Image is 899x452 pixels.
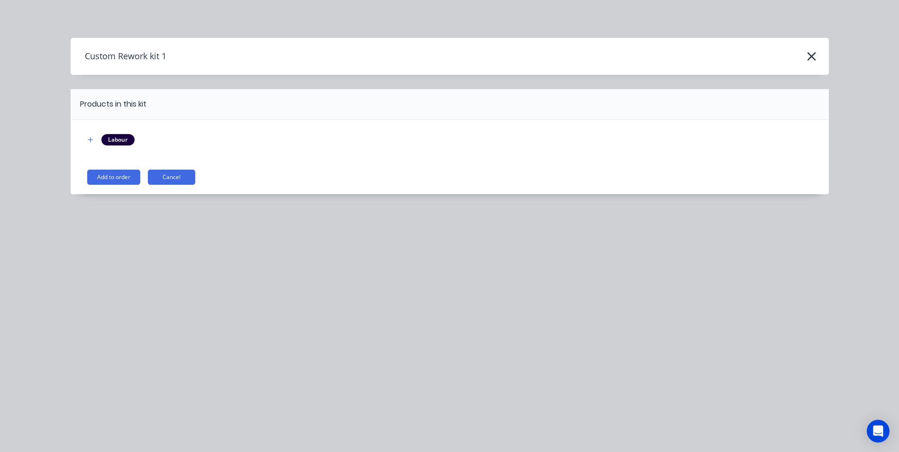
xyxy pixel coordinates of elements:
h4: Custom Rework kit 1 [71,47,166,65]
div: Open Intercom Messenger [867,420,890,443]
div: Labour [101,134,135,145]
button: Cancel [148,170,195,185]
div: Products in this kit [80,99,146,110]
button: Add to order [87,170,140,185]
